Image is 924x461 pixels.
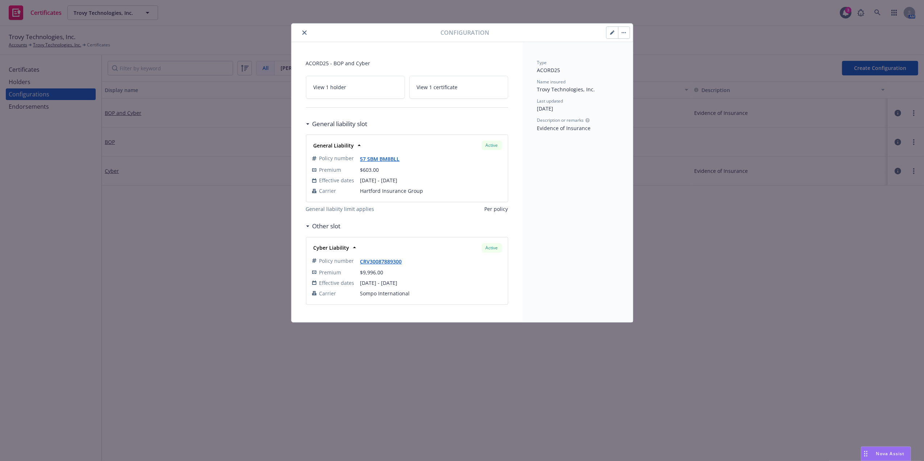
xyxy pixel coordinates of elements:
span: ACORD25 - BOP and Cyber [306,59,508,67]
span: Evidence of Insurance [537,125,591,132]
span: [DATE] [537,105,554,112]
span: $603.00 [360,166,379,173]
span: Carrier [319,290,336,297]
span: CRV30087889300 [360,257,408,265]
span: 57 SBM BM8BLL [360,155,406,163]
strong: General Liability [314,142,354,149]
a: View 1 holder [306,76,405,99]
span: Per policy [485,205,508,213]
span: Name insured [537,79,566,85]
button: Nova Assist [861,447,911,461]
span: Configuration [440,28,489,37]
span: Effective dates [319,176,355,184]
span: Hartford Insurance Group [360,187,502,195]
span: Sompo International [360,290,502,297]
span: Description or remarks [537,117,584,123]
span: Effective dates [319,279,355,287]
span: Type [537,59,547,66]
span: $9,996.00 [360,269,384,276]
a: View 1 certificate [409,76,508,99]
div: Other slot [306,221,341,231]
span: ACORD25 [537,67,560,74]
strong: Cyber Liability [314,244,349,251]
h3: General liability slot [312,119,368,129]
span: Active [485,245,499,251]
span: Active [485,142,499,149]
span: Policy number [319,154,354,162]
a: 57 SBM BM8BLL [360,155,406,162]
span: Nova Assist [876,450,905,457]
span: View 1 holder [314,83,347,91]
h3: Other slot [312,221,341,231]
span: Trovy Technologies, Inc. [537,86,595,93]
span: General liabiity limit applies [306,205,374,213]
span: [DATE] - [DATE] [360,176,502,184]
span: [DATE] - [DATE] [360,279,502,287]
span: Premium [319,269,341,276]
span: Premium [319,166,341,174]
div: Drag to move [861,447,870,461]
div: General liability slot [306,119,368,129]
span: Policy number [319,257,354,265]
a: CRV30087889300 [360,258,408,265]
span: Last updated [537,98,563,104]
button: close [300,28,309,37]
span: View 1 certificate [417,83,458,91]
span: Carrier [319,187,336,195]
